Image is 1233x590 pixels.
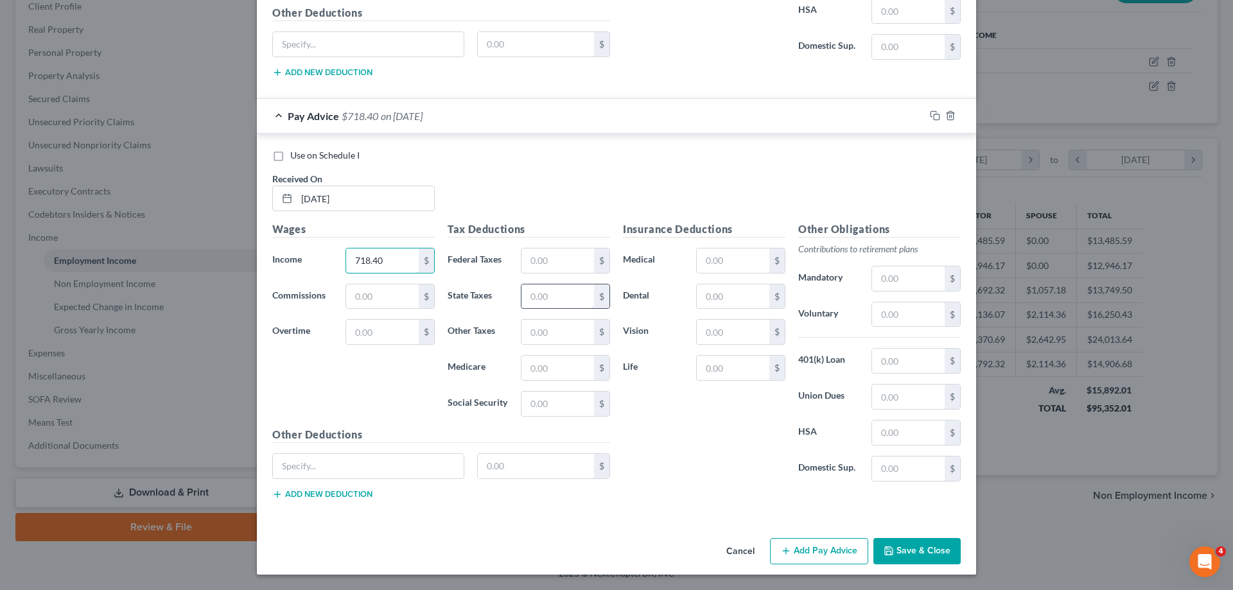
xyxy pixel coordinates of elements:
input: 0.00 [478,32,595,56]
iframe: Intercom live chat [1189,546,1220,577]
div: $ [945,456,960,481]
div: $ [594,356,609,380]
div: $ [419,320,434,344]
label: Medical [616,248,690,273]
label: Life [616,355,690,381]
div: $ [419,248,434,273]
label: Mandatory [792,266,865,291]
label: Commissions [266,284,339,309]
label: Federal Taxes [441,248,514,273]
div: $ [769,248,785,273]
input: 0.00 [521,320,594,344]
label: Medicare [441,355,514,381]
h5: Wages [272,221,435,238]
label: Domestic Sup. [792,456,865,482]
label: Dental [616,284,690,309]
button: Save & Close [873,538,961,565]
input: Specify... [273,454,464,478]
input: 0.00 [872,456,945,481]
div: $ [769,320,785,344]
input: 0.00 [872,266,945,291]
input: 0.00 [521,284,594,309]
input: 0.00 [521,392,594,416]
input: 0.00 [872,385,945,409]
span: Income [272,254,302,265]
div: $ [419,284,434,309]
h5: Other Deductions [272,5,610,21]
div: $ [945,385,960,409]
h5: Insurance Deductions [623,221,785,238]
h5: Tax Deductions [448,221,610,238]
label: Vision [616,319,690,345]
label: Overtime [266,319,339,345]
div: $ [945,266,960,291]
label: Social Security [441,391,514,417]
div: $ [594,392,609,416]
div: $ [945,302,960,327]
button: Cancel [716,539,765,565]
div: $ [594,320,609,344]
div: $ [594,32,609,56]
input: 0.00 [872,349,945,373]
h5: Other Deductions [272,427,610,443]
p: Contributions to retirement plans [798,243,961,256]
span: Use on Schedule I [290,150,360,161]
input: 0.00 [346,320,419,344]
label: Voluntary [792,302,865,327]
span: Received On [272,173,322,184]
input: 0.00 [697,248,769,273]
div: $ [594,284,609,309]
input: 0.00 [872,302,945,327]
span: on [DATE] [381,110,423,122]
div: $ [945,349,960,373]
label: State Taxes [441,284,514,309]
label: Union Dues [792,384,865,410]
label: HSA [792,420,865,446]
input: 0.00 [346,248,419,273]
label: 401(k) Loan [792,348,865,374]
input: 0.00 [478,454,595,478]
div: $ [594,454,609,478]
input: Specify... [273,32,464,56]
div: $ [769,356,785,380]
input: 0.00 [697,284,769,309]
input: 0.00 [346,284,419,309]
input: 0.00 [521,248,594,273]
div: $ [945,35,960,59]
input: 0.00 [697,356,769,380]
button: Add new deduction [272,489,372,499]
h5: Other Obligations [798,221,961,238]
div: $ [769,284,785,309]
button: Add new deduction [272,67,372,78]
input: MM/DD/YYYY [297,186,434,211]
input: 0.00 [697,320,769,344]
span: Pay Advice [288,110,339,122]
span: $718.40 [342,110,378,122]
input: 0.00 [872,421,945,445]
label: Other Taxes [441,319,514,345]
div: $ [945,421,960,445]
button: Add Pay Advice [770,538,868,565]
div: $ [594,248,609,273]
input: 0.00 [521,356,594,380]
span: 4 [1216,546,1226,557]
label: Domestic Sup. [792,34,865,60]
input: 0.00 [872,35,945,59]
